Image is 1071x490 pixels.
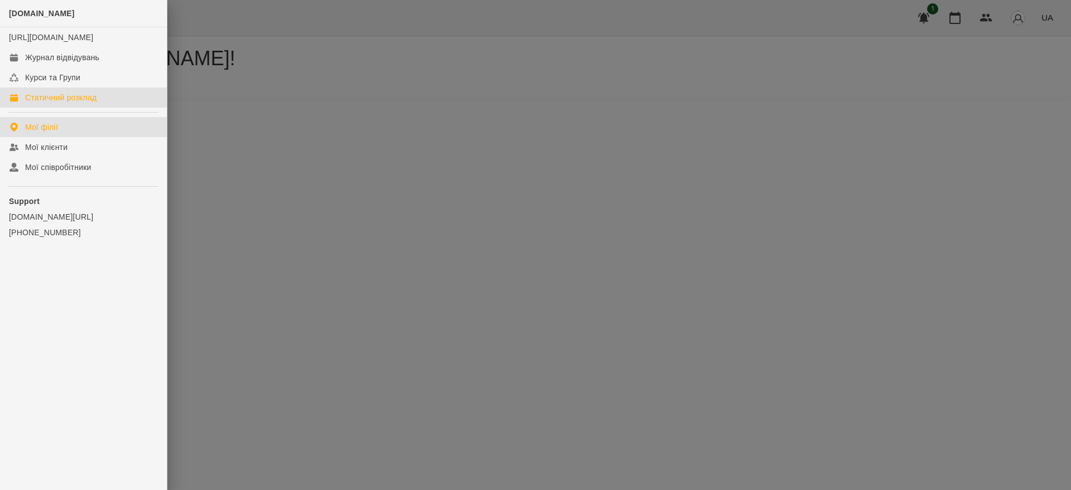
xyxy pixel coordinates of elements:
div: Мої філії [25,122,58,133]
div: Мої клієнти [25,142,67,153]
a: [DOMAIN_NAME][URL] [9,211,158,222]
a: [URL][DOMAIN_NAME] [9,33,93,42]
span: [DOMAIN_NAME] [9,9,75,18]
p: Support [9,196,158,207]
div: Статичний розклад [25,92,97,103]
div: Журнал відвідувань [25,52,99,63]
div: Мої співробітники [25,162,91,173]
a: [PHONE_NUMBER] [9,227,158,238]
div: Курси та Групи [25,72,80,83]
